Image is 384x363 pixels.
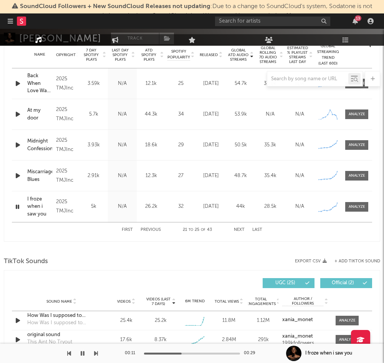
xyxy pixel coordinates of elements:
[20,3,210,10] span: SoundCloud Followers + New SoundCloud Releases not updating
[125,349,140,358] div: 00:11
[334,259,380,264] button: + Add TikTok Sound
[27,196,52,218] a: I froze when i saw you
[81,48,101,62] span: 7 Day Spotify Plays
[81,141,106,149] div: 3.93k
[295,259,327,264] button: Export CSV
[155,317,167,325] div: 25.2k
[81,111,106,118] div: 5.7k
[56,197,77,216] div: 2025 TMJInc
[46,299,72,304] span: Sound Name
[167,111,194,118] div: 34
[110,111,135,118] div: N/A
[139,48,159,62] span: ATD Spotify Plays
[27,319,96,327] div: How Was I supposed to Know?
[287,172,313,180] div: N/A
[215,299,239,304] span: Total Views
[327,259,380,264] button: + Add TikTok Sound
[56,136,77,154] div: 2025 TMJInc
[214,336,244,344] div: 2.84M
[257,46,278,64] span: Global Rolling 7D Audio Streams
[257,172,283,180] div: 35.4k
[27,331,96,339] div: original sound
[287,46,308,64] span: Estimated % Playlist Streams Last Day
[53,53,76,57] span: Copyright
[248,336,278,344] div: 291k
[201,228,205,232] span: of
[268,281,303,285] span: UGC ( 25 )
[287,141,313,149] div: N/A
[110,48,130,62] span: Last Day Spotify Plays
[252,228,262,232] button: Last
[180,298,210,304] div: 6M Trend
[267,76,348,82] input: Search by song name or URL
[198,172,224,180] div: [DATE]
[167,141,194,149] div: 29
[263,278,314,288] button: UGC(25)
[286,13,291,19] span: Dismiss
[167,203,194,211] div: 32
[320,278,372,288] button: Official(2)
[228,141,253,149] div: 50.5k
[111,33,159,44] button: Track
[287,203,313,211] div: N/A
[110,203,135,211] div: N/A
[81,203,106,211] div: 5k
[110,141,135,149] div: N/A
[56,167,77,185] div: 2025 TMJInc
[139,141,164,149] div: 18.6k
[200,53,218,57] span: Released
[19,33,101,44] div: [PERSON_NAME]
[139,203,164,211] div: 26.2k
[27,168,52,183] a: Miscarriage Blues
[27,52,52,58] div: Name
[234,228,245,232] button: Next
[282,317,328,323] a: xania_monet
[247,297,276,306] span: Total Engagements
[215,17,330,26] input: Search for artists
[189,228,193,232] span: to
[117,299,131,304] span: Videos
[228,111,253,118] div: 53.9k
[27,138,52,152] a: Midnight Confessiona
[145,297,171,306] span: Videos (last 7 days)
[325,281,361,285] span: Official ( 2 )
[154,336,167,344] div: 8.37k
[56,105,77,124] div: 2025 TMJInc
[139,172,164,180] div: 12.3k
[167,49,190,60] span: Spotify Popularity
[316,43,339,66] div: Global Streaming Trend (Last 60D)
[282,334,313,339] strong: xania_monet
[282,297,323,306] span: Author / Followers
[282,317,313,322] strong: xania_monet
[198,141,224,149] div: [DATE]
[20,3,372,19] span: : Due to a change to SoundCloud's system, Sodatone is not updating to the latest SoundCloud data....
[139,111,164,118] div: 44.3k
[228,48,249,62] span: Global ATD Audio Streams
[111,336,141,344] div: 17.6k
[198,111,224,118] div: [DATE]
[353,18,358,24] button: 13
[176,225,218,235] div: 21 25 43
[228,172,253,180] div: 48.7k
[111,317,141,325] div: 25.4k
[27,312,96,320] a: How Was I supposed to Know?
[287,111,313,118] div: N/A
[122,228,133,232] button: First
[167,172,194,180] div: 27
[257,111,283,118] div: N/A
[244,349,259,358] div: 00:29
[27,107,52,122] a: At my door
[198,203,224,211] div: [DATE]
[355,15,361,21] div: 13
[110,172,135,180] div: N/A
[305,350,352,357] div: I froze when i saw you
[27,338,72,346] div: This Aint No Tryout
[4,257,48,266] span: TikTok Sounds
[228,203,253,211] div: 44k
[257,203,283,211] div: 28.5k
